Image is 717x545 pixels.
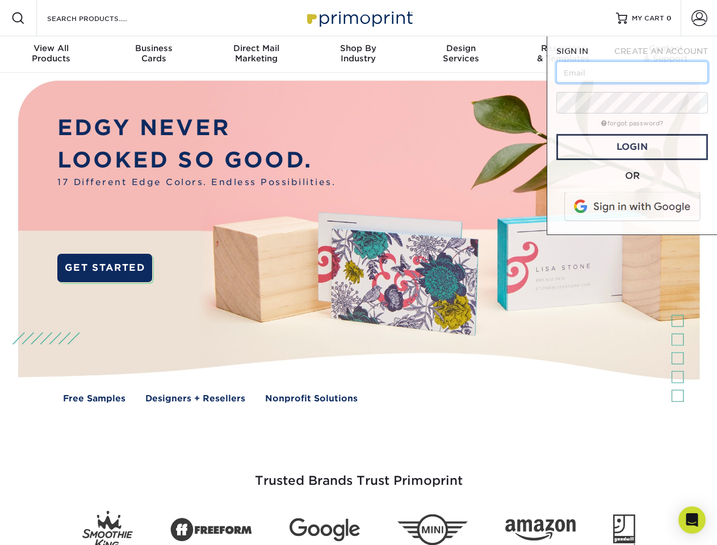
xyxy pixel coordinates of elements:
[613,514,635,545] img: Goodwill
[302,6,416,30] img: Primoprint
[614,47,708,56] span: CREATE AN ACCOUNT
[290,518,360,542] img: Google
[205,36,307,73] a: Direct MailMarketing
[57,144,336,177] p: LOOKED SO GOOD.
[307,43,409,64] div: Industry
[556,134,708,160] a: Login
[512,36,614,73] a: Resources& Templates
[265,392,358,405] a: Nonprofit Solutions
[410,36,512,73] a: DesignServices
[512,43,614,53] span: Resources
[57,112,336,144] p: EDGY NEVER
[678,506,706,534] div: Open Intercom Messenger
[632,14,664,23] span: MY CART
[410,43,512,53] span: Design
[57,176,336,189] span: 17 Different Edge Colors. Endless Possibilities.
[601,120,663,127] a: forgot password?
[145,392,245,405] a: Designers + Resellers
[410,43,512,64] div: Services
[63,392,125,405] a: Free Samples
[205,43,307,64] div: Marketing
[57,254,152,282] a: GET STARTED
[556,47,588,56] span: SIGN IN
[102,36,204,73] a: BusinessCards
[666,14,672,22] span: 0
[46,11,157,25] input: SEARCH PRODUCTS.....
[27,446,691,502] h3: Trusted Brands Trust Primoprint
[102,43,204,64] div: Cards
[505,519,576,541] img: Amazon
[3,510,97,541] iframe: Google Customer Reviews
[102,43,204,53] span: Business
[307,43,409,53] span: Shop By
[556,169,708,183] div: OR
[556,61,708,83] input: Email
[205,43,307,53] span: Direct Mail
[307,36,409,73] a: Shop ByIndustry
[512,43,614,64] div: & Templates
